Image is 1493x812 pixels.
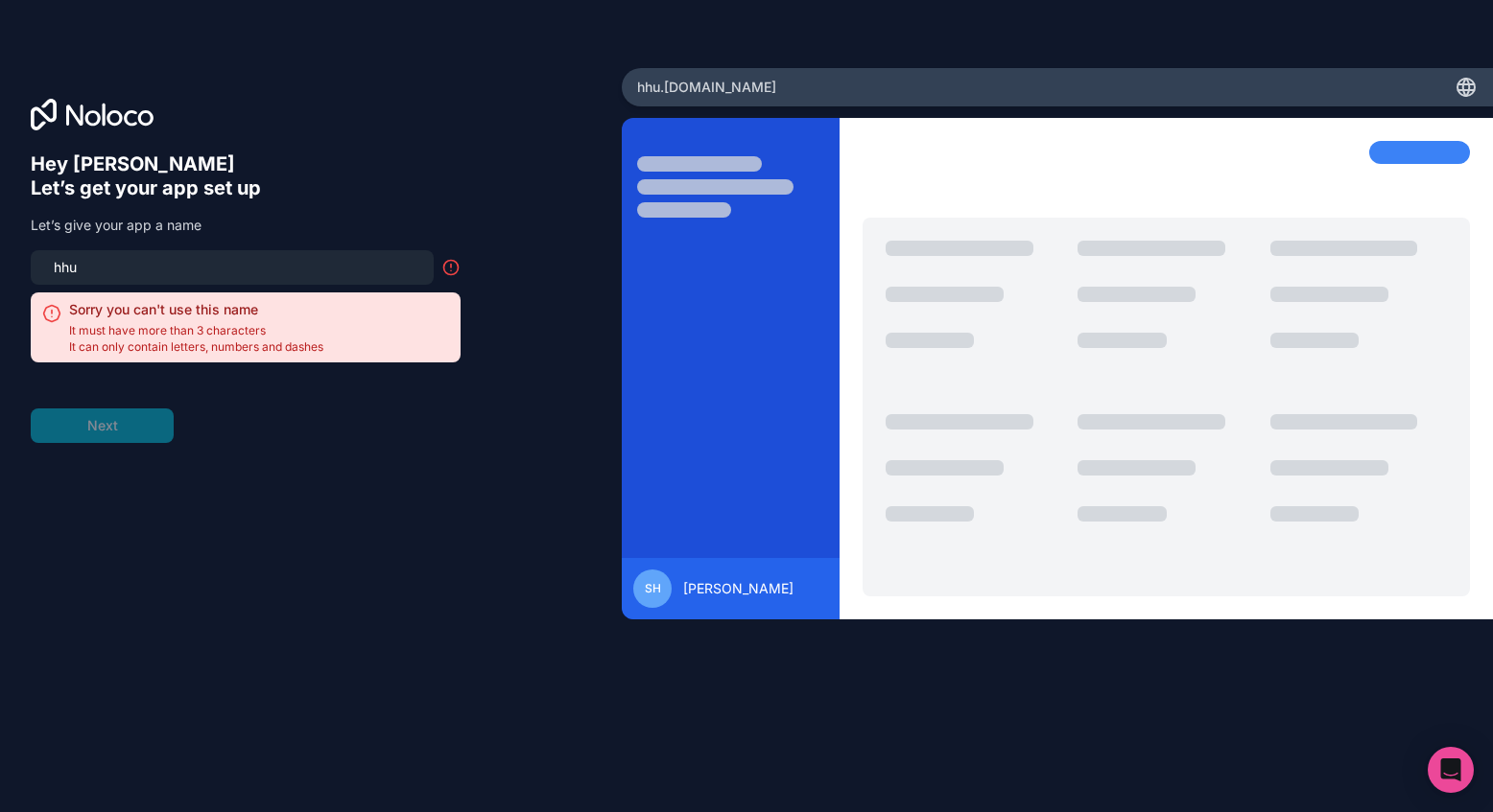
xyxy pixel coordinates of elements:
span: [PERSON_NAME] [683,579,794,598]
span: SH [645,581,661,596]
h6: Hey [PERSON_NAME] [31,152,461,176]
span: hhu .[DOMAIN_NAME] [637,78,776,97]
p: Let’s give your app a name [31,216,461,235]
input: my-team [42,254,422,281]
h6: Let’s get your app set up [31,176,461,200]
h2: Sorry you can't use this name [69,300,323,319]
span: It must have more than 3 characters [69,323,323,338]
span: It can only contain letters, numbers and dashes [69,339,323,355]
div: Open Intercom Messenger [1428,747,1474,793]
